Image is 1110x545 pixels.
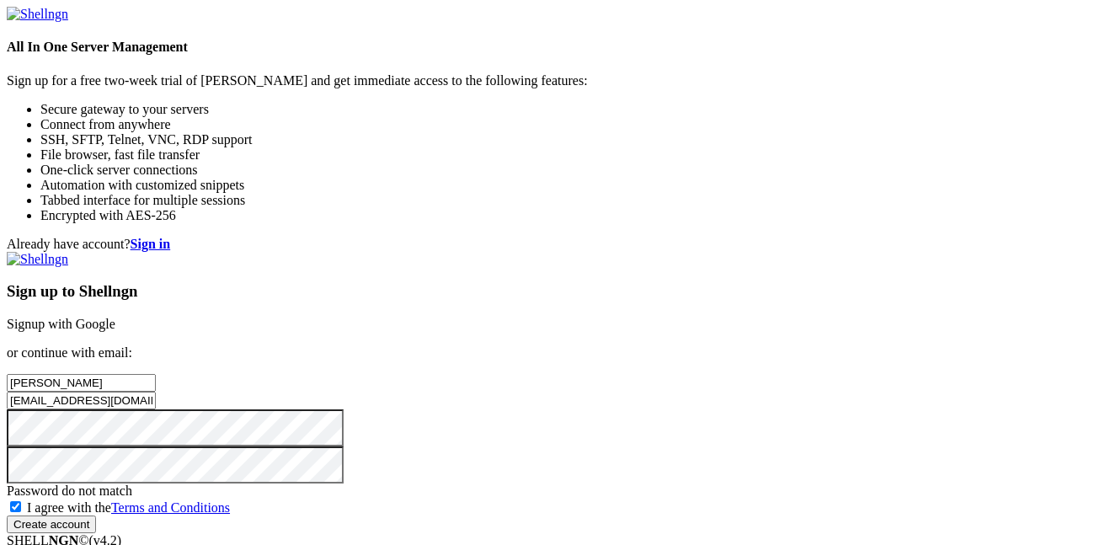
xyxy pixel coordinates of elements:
li: Tabbed interface for multiple sessions [40,193,1103,208]
li: Automation with customized snippets [40,178,1103,193]
a: Terms and Conditions [111,500,230,515]
li: File browser, fast file transfer [40,147,1103,163]
input: Create account [7,516,96,533]
span: I agree with the [27,500,230,515]
input: Full name [7,374,156,392]
li: SSH, SFTP, Telnet, VNC, RDP support [40,132,1103,147]
div: Password do not match [7,484,1103,499]
img: Shellngn [7,7,68,22]
input: I agree with theTerms and Conditions [10,501,21,512]
li: Encrypted with AES-256 [40,208,1103,223]
img: Shellngn [7,252,68,267]
h3: Sign up to Shellngn [7,282,1103,301]
li: Secure gateway to your servers [40,102,1103,117]
div: Already have account? [7,237,1103,252]
input: Email address [7,392,156,409]
p: Sign up for a free two-week trial of [PERSON_NAME] and get immediate access to the following feat... [7,73,1103,88]
h4: All In One Server Management [7,40,1103,55]
p: or continue with email: [7,345,1103,361]
a: Signup with Google [7,317,115,331]
a: Sign in [131,237,171,251]
li: Connect from anywhere [40,117,1103,132]
li: One-click server connections [40,163,1103,178]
